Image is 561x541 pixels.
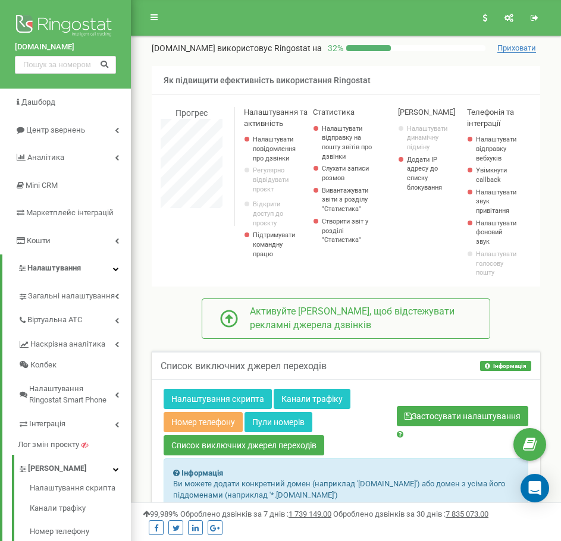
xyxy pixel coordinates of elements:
[397,406,528,426] button: Застосувати налаштування
[164,76,371,85] span: Як підвищити ефективність використання Ringostat
[289,509,331,518] u: 1 739 149,00
[476,188,510,216] a: Налаштувати звук привітання
[161,361,327,372] h5: Список виключних джерел переходів
[18,331,131,355] a: Наскрізна аналітика
[18,375,131,410] a: Налаштування Ringostat Smart Phone
[253,231,293,259] p: Підтримувати командну працю
[253,166,293,194] p: Регулярно відвідувати проєкт
[15,12,116,42] img: Ringostat logo
[253,200,293,228] a: Відкрити доступ до проєкту
[322,186,373,214] a: Вивантажувати звіти з розділу "Статистика"
[164,412,243,432] a: Номер телефону
[18,455,131,479] a: [PERSON_NAME]
[2,254,131,282] a: Налаштування
[521,474,549,502] div: Open Intercom Messenger
[27,263,81,272] span: Налаштування
[26,181,58,190] span: Mini CRM
[407,124,447,152] a: Налаштувати динамічну підміну
[15,42,116,53] a: [DOMAIN_NAME]
[164,389,272,409] a: Налаштування скрипта
[476,250,510,278] a: Налаштувати голосову пошту
[245,412,312,432] a: Пули номерів
[27,314,82,326] span: Віртуальна АТС
[476,219,510,247] a: Налаштувати фоновий звук
[476,166,510,184] a: Увімкнути callback
[21,97,55,106] span: Дашборд
[15,56,116,74] input: Пошук за номером
[30,497,131,520] a: Канали трафіку
[398,108,455,117] span: [PERSON_NAME]
[26,125,85,134] span: Центр звернень
[322,124,373,162] a: Налаштувати відправку на пошту звітів про дзвінки
[467,108,514,128] span: Телефонія та інтеграції
[322,217,373,245] a: Створити звіт у розділі "Статистика"
[274,389,350,409] a: Канали трафіку
[181,468,223,477] strong: Інформація
[152,42,322,54] p: [DOMAIN_NAME]
[28,291,115,302] span: Загальні налаштування
[18,410,131,435] a: Інтеграція
[29,383,115,405] span: Налаштування Ringostat Smart Phone
[175,108,208,118] span: Прогрес
[497,43,536,53] span: Приховати
[143,509,178,518] span: 99,989%
[18,355,131,376] a: Колбек
[244,108,308,128] span: Налаштування та активність
[28,463,87,474] span: [PERSON_NAME]
[173,479,519,501] p: Ви можете додати конкретний домен (наприклад '[DOMAIN_NAME]') або домен з усіма його піддоменами ...
[27,236,51,245] span: Кошти
[180,509,331,518] span: Оброблено дзвінків за 7 днів :
[18,282,131,307] a: Загальні налаштування
[18,435,131,455] a: Лог змін проєкту
[30,360,57,371] span: Колбек
[313,108,355,117] span: Статистика
[333,509,488,518] span: Оброблено дзвінків за 30 днів :
[446,509,488,518] u: 7 835 073,00
[217,43,322,53] span: використовує Ringostat на
[407,155,447,193] a: Додати IP адресу до списку блокування
[27,153,64,162] span: Аналiтика
[322,164,373,183] a: Слухати записи розмов
[164,435,324,455] a: Список виключних джерел переходів
[253,135,293,163] a: Налаштувати повідомлення про дзвінки
[18,439,79,451] span: Лог змін проєкту
[476,135,510,163] a: Налаштувати відправку вебхуків
[322,42,346,54] p: 32 %
[480,361,531,371] button: Інформація
[18,306,131,331] a: Віртуальна АТС
[238,305,472,332] div: Активуйте [PERSON_NAME], щоб відстежувати рекламні джерела дзвінків
[30,339,105,350] span: Наскрізна аналітика
[30,483,131,497] a: Налаштування скрипта
[26,208,114,217] span: Маркетплейс інтеграцій
[29,419,65,430] span: Інтеграція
